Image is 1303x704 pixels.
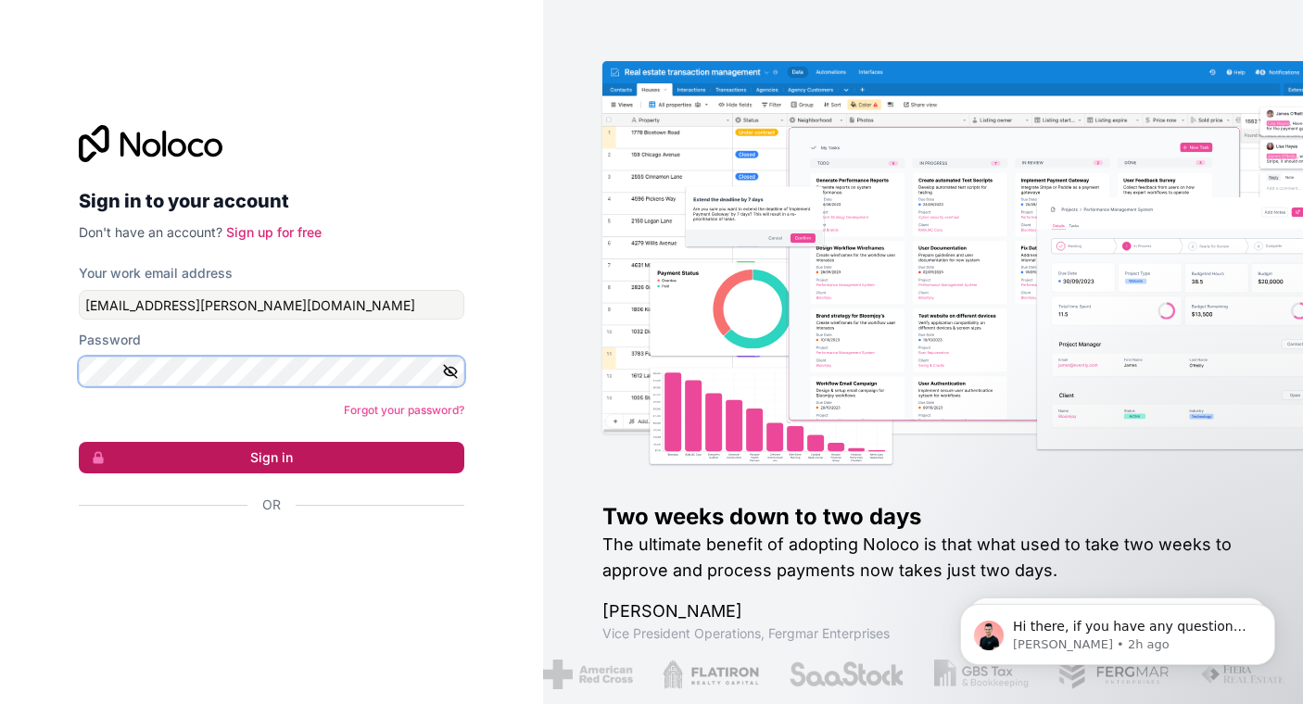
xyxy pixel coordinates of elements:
label: Password [79,331,141,349]
label: Your work email address [79,264,233,283]
h2: Sign in to your account [79,184,464,218]
a: Forgot your password? [344,403,464,417]
h2: The ultimate benefit of adopting Noloco is that what used to take two weeks to approve and proces... [602,532,1244,584]
img: /assets/flatiron-C8eUkumj.png [662,660,758,689]
h1: Vice President Operations , Fergmar Enterprises [602,624,1244,643]
iframe: Intercom notifications message [932,565,1303,695]
input: Email address [79,290,464,320]
button: Sign in [79,442,464,473]
img: /assets/saastock-C6Zbiodz.png [788,660,905,689]
iframe: Sign in with Google Button [70,534,459,575]
span: Don't have an account? [79,224,222,240]
input: Password [79,357,464,386]
img: /assets/american-red-cross-BAupjrZR.png [542,660,632,689]
span: Or [262,496,281,514]
h1: Two weeks down to two days [602,502,1244,532]
a: Sign up for free [226,224,322,240]
h1: [PERSON_NAME] [602,598,1244,624]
